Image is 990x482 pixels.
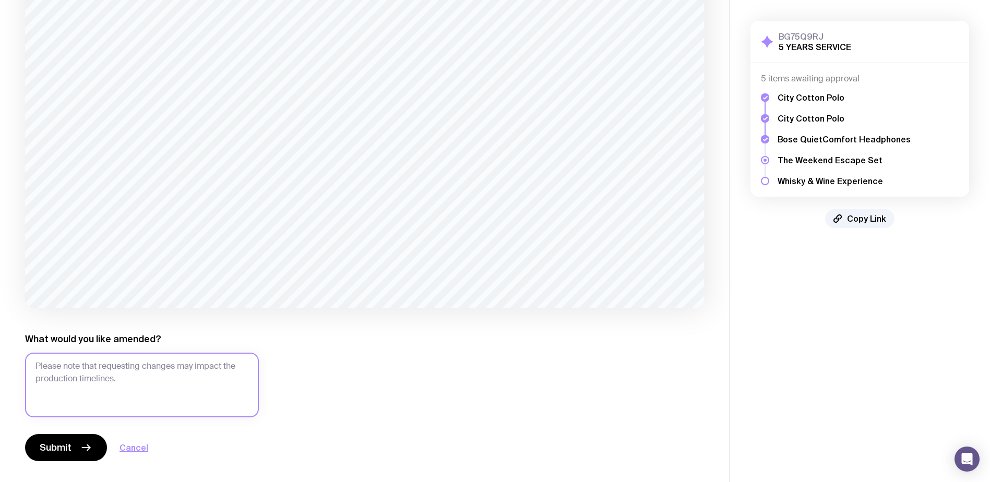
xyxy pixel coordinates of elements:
[778,92,911,103] h5: City Cotton Polo
[120,441,148,454] button: Cancel
[825,209,894,228] button: Copy Link
[779,31,851,42] h3: BG75Q9RJ
[847,213,886,224] span: Copy Link
[955,447,980,472] div: Open Intercom Messenger
[778,176,911,186] h5: Whisky & Wine Experience
[25,434,107,461] button: Submit
[778,134,911,144] h5: Bose QuietComfort Headphones
[778,155,911,165] h5: The Weekend Escape Set
[779,42,851,52] h2: 5 YEARS SERVICE
[761,74,959,84] h4: 5 items awaiting approval
[778,113,911,124] h5: City Cotton Polo
[25,333,161,345] label: What would you like amended?
[40,441,71,454] span: Submit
